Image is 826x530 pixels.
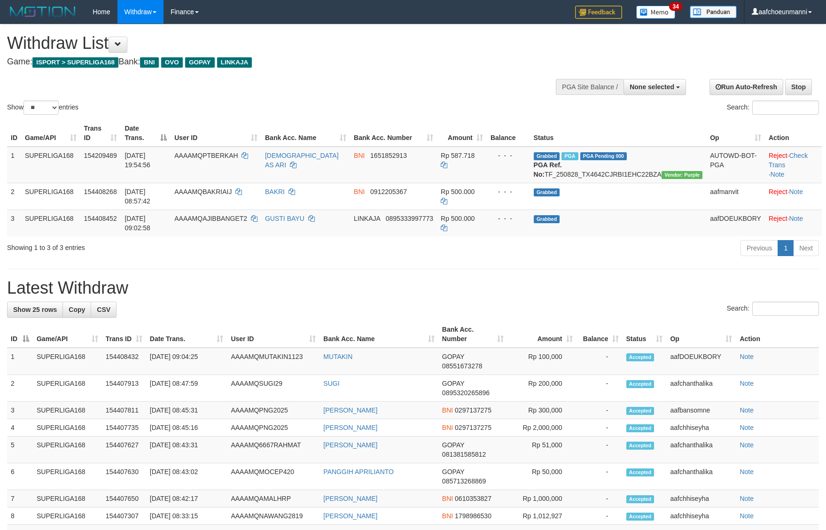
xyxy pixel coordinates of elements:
span: AAAAMQBAKRIAIJ [174,188,232,195]
img: MOTION_logo.png [7,5,78,19]
img: panduan.png [690,6,737,18]
a: [PERSON_NAME] [323,424,377,431]
td: aafchhiseyha [666,507,736,525]
a: Note [740,495,754,502]
span: [DATE] 09:02:58 [125,215,150,232]
span: [DATE] 08:57:42 [125,188,150,205]
td: AAAAMQ6667RAHMAT [227,436,319,463]
td: [DATE] 08:43:31 [146,436,227,463]
th: Game/API: activate to sort column ascending [21,120,80,147]
td: TF_250828_TX4642CJRBI1EHC22BZA [530,147,707,183]
span: Grabbed [534,188,560,196]
td: 7 [7,490,33,507]
td: [DATE] 09:04:25 [146,348,227,375]
a: Reject [769,188,787,195]
a: Note [740,380,754,387]
span: Copy 081381585812 to clipboard [442,451,486,458]
span: Copy 0895320265896 to clipboard [442,389,490,397]
th: User ID: activate to sort column ascending [171,120,261,147]
a: Stop [785,79,812,95]
td: aafchanthalika [666,375,736,402]
th: Trans ID: activate to sort column ascending [102,321,146,348]
td: [DATE] 08:43:02 [146,463,227,490]
span: BNI [140,57,158,68]
span: GOPAY [442,468,464,475]
h1: Latest Withdraw [7,279,819,297]
td: 3 [7,210,21,236]
th: Game/API: activate to sort column ascending [33,321,102,348]
td: 154407913 [102,375,146,402]
td: [DATE] 08:45:31 [146,402,227,419]
th: ID: activate to sort column descending [7,321,33,348]
th: Status [530,120,707,147]
span: Rp 500.000 [441,188,475,195]
td: [DATE] 08:42:17 [146,490,227,507]
td: Rp 2,000,000 [507,419,577,436]
a: BAKRI [265,188,285,195]
td: Rp 1,012,927 [507,507,577,525]
td: - [577,348,623,375]
a: Note [740,406,754,414]
th: Amount: activate to sort column ascending [437,120,487,147]
td: [DATE] 08:45:16 [146,419,227,436]
span: AAAAMQAJIBBANGET2 [174,215,247,222]
a: PANGGIH APRILIANTO [323,468,394,475]
label: Search: [727,302,819,316]
a: Previous [740,240,778,256]
a: [PERSON_NAME] [323,441,377,449]
a: Note [789,188,803,195]
span: Show 25 rows [13,306,57,313]
a: CSV [91,302,117,318]
span: Accepted [626,513,655,521]
td: AUTOWD-BOT-PGA [706,147,765,183]
td: 154407630 [102,463,146,490]
span: ISPORT > SUPERLIGA168 [32,57,118,68]
span: LINKAJA [217,57,252,68]
td: 6 [7,463,33,490]
th: Op: activate to sort column ascending [666,321,736,348]
input: Search: [752,101,819,115]
img: Feedback.jpg [575,6,622,19]
a: Copy [62,302,91,318]
th: Op: activate to sort column ascending [706,120,765,147]
td: SUPERLIGA168 [33,436,102,463]
span: Grabbed [534,152,560,160]
td: 2 [7,183,21,210]
a: GUSTI BAYU [265,215,304,222]
td: SUPERLIGA168 [21,147,80,183]
span: LINKAJA [354,215,380,222]
td: - [577,490,623,507]
td: SUPERLIGA168 [33,348,102,375]
th: Bank Acc. Name: activate to sort column ascending [319,321,438,348]
td: AAAAMQPNG2025 [227,402,319,419]
span: Accepted [626,407,655,415]
a: Note [789,215,803,222]
td: SUPERLIGA168 [33,402,102,419]
span: 154408268 [84,188,117,195]
td: - [577,375,623,402]
span: Copy 0297137275 to clipboard [455,424,491,431]
th: Bank Acc. Number: activate to sort column ascending [438,321,507,348]
td: aafchhiseyha [666,419,736,436]
span: BNI [442,512,453,520]
a: Note [740,468,754,475]
td: 4 [7,419,33,436]
a: Reject [769,152,787,159]
td: · [765,183,822,210]
a: [DEMOGRAPHIC_DATA] AS ARI [265,152,339,169]
span: AAAAMQPTBERKAH [174,152,238,159]
td: AAAAMQPNG2025 [227,419,319,436]
td: · [765,210,822,236]
td: SUPERLIGA168 [33,507,102,525]
td: - [577,402,623,419]
td: 8 [7,507,33,525]
a: [PERSON_NAME] [323,495,377,502]
a: Note [740,424,754,431]
span: Copy 08551673278 to clipboard [442,362,483,370]
th: Bank Acc. Number: activate to sort column ascending [350,120,437,147]
div: PGA Site Balance / [556,79,623,95]
td: [DATE] 08:47:59 [146,375,227,402]
span: 154209489 [84,152,117,159]
td: 2 [7,375,33,402]
a: Next [793,240,819,256]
